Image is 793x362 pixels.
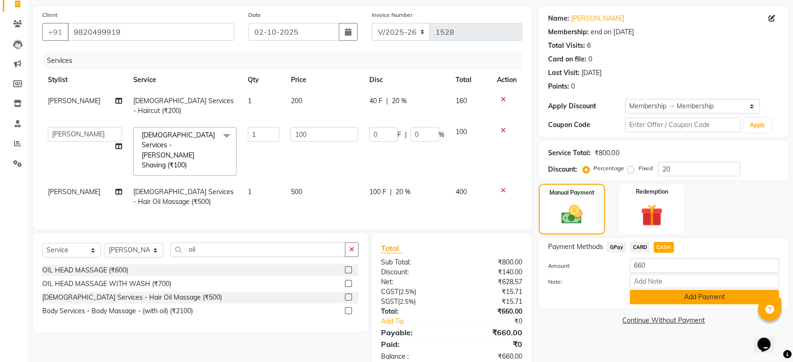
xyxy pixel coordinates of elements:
[452,297,530,307] div: ₹15.71
[548,68,579,78] div: Last Visit:
[390,187,392,197] span: |
[68,23,234,41] input: Search by Name/Mobile/Email/Code
[397,130,401,140] span: F
[452,339,530,350] div: ₹0
[48,188,100,196] span: [PERSON_NAME]
[42,69,128,90] th: Stylist
[374,287,452,297] div: ( )
[42,306,193,316] div: Body Services - Body Massage - (with oil) (₹2100)
[372,11,412,19] label: Invoice Number
[548,41,585,51] div: Total Visits:
[248,97,252,105] span: 1
[142,131,215,169] span: [DEMOGRAPHIC_DATA] Services - [PERSON_NAME] Shaving (₹100)
[491,69,522,90] th: Action
[187,161,191,169] a: x
[541,316,786,325] a: Continue Without Payment
[133,188,234,206] span: [DEMOGRAPHIC_DATA] Services - Hair Oil Massage (₹500)
[630,258,779,273] input: Amount
[452,257,530,267] div: ₹800.00
[548,242,603,252] span: Payment Methods
[42,293,222,302] div: [DEMOGRAPHIC_DATA] Services - Hair Oil Massage (₹500)
[374,297,452,307] div: ( )
[285,69,364,90] th: Price
[374,352,452,362] div: Balance :
[381,287,398,296] span: CGST
[400,298,414,305] span: 2.5%
[405,130,407,140] span: |
[754,324,784,353] iframe: chat widget
[541,262,623,270] label: Amount:
[374,267,452,277] div: Discount:
[548,165,577,174] div: Discount:
[381,297,398,306] span: SGST
[456,97,467,105] span: 160
[456,128,467,136] span: 100
[374,327,452,338] div: Payable:
[541,278,623,286] label: Note:
[42,11,57,19] label: Client
[248,188,252,196] span: 1
[548,54,587,64] div: Card on file:
[452,267,530,277] div: ₹140.00
[548,27,589,37] div: Membership:
[450,69,491,90] th: Total
[594,164,624,173] label: Percentage
[548,14,569,23] div: Name:
[439,130,444,140] span: %
[396,187,411,197] span: 20 %
[548,101,625,111] div: Apply Discount
[548,148,591,158] div: Service Total:
[607,242,626,253] span: GPay
[638,164,652,173] label: Fixed
[386,96,388,106] span: |
[654,242,674,253] span: CASH
[635,188,668,196] label: Redemption
[571,14,624,23] a: [PERSON_NAME]
[630,290,779,304] button: Add Payment
[465,317,529,326] div: ₹0
[630,242,650,253] span: CARD
[42,23,69,41] button: +91
[548,82,569,91] div: Points:
[630,274,779,288] input: Add Note
[581,68,602,78] div: [DATE]
[452,307,530,317] div: ₹660.00
[43,52,529,69] div: Services
[744,118,771,132] button: Apply
[133,97,234,115] span: [DEMOGRAPHIC_DATA] Services - Haircut (₹200)
[452,277,530,287] div: ₹628.57
[452,327,530,338] div: ₹660.00
[587,41,591,51] div: 6
[549,189,595,197] label: Manual Payment
[456,188,467,196] span: 400
[42,265,128,275] div: OIL HEAD MASSAGE (₹600)
[242,69,285,90] th: Qty
[588,54,592,64] div: 0
[634,202,669,229] img: _gift.svg
[290,188,302,196] span: 500
[452,287,530,297] div: ₹15.71
[625,118,740,132] input: Enter Offer / Coupon Code
[374,339,452,350] div: Paid:
[381,243,403,253] span: Total
[555,203,588,226] img: _cash.svg
[170,242,345,257] input: Search or Scan
[571,82,575,91] div: 0
[400,288,414,295] span: 2.5%
[392,96,407,106] span: 20 %
[548,120,625,130] div: Coupon Code
[374,307,452,317] div: Total:
[452,352,530,362] div: ₹660.00
[48,97,100,105] span: [PERSON_NAME]
[374,317,465,326] a: Add Tip
[374,277,452,287] div: Net:
[128,69,242,90] th: Service
[369,187,386,197] span: 100 F
[374,257,452,267] div: Sub Total:
[595,148,619,158] div: ₹800.00
[248,11,261,19] label: Date
[591,27,633,37] div: end on [DATE]
[290,97,302,105] span: 200
[364,69,450,90] th: Disc
[369,96,382,106] span: 40 F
